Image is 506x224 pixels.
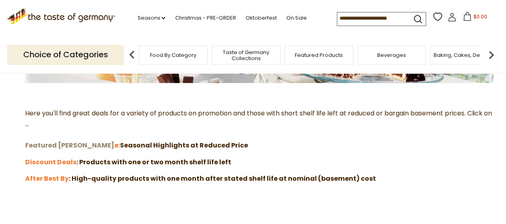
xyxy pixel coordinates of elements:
[295,52,343,58] a: Featured Products
[25,157,76,167] a: Discount Deals
[286,14,306,22] a: On Sale
[25,141,114,150] a: Featured [PERSON_NAME]
[25,174,69,183] a: After Best By
[245,14,276,22] a: Oktoberfest
[214,49,278,61] a: Taste of Germany Collections
[458,12,492,24] button: $0.00
[25,109,492,150] span: Here you'll find great deals for a variety of products on promotion and those with short shelf li...
[7,45,124,65] p: Choice of Categories
[69,174,376,183] strong: : High-quality products with one month after stated shelf life at nominal (basement) cost
[76,157,231,167] strong: : Products with one or two month shelf life left
[137,14,165,22] a: Seasons
[114,141,120,150] a: e:
[483,47,499,63] img: next arrow
[150,52,196,58] a: Food By Category
[473,13,487,20] span: $0.00
[434,52,496,58] a: Baking, Cakes, Desserts
[114,141,248,150] strong: Seasonal Highlights at Reduced Price
[377,52,406,58] a: Beverages
[175,14,236,22] a: Christmas - PRE-ORDER
[124,47,140,63] img: previous arrow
